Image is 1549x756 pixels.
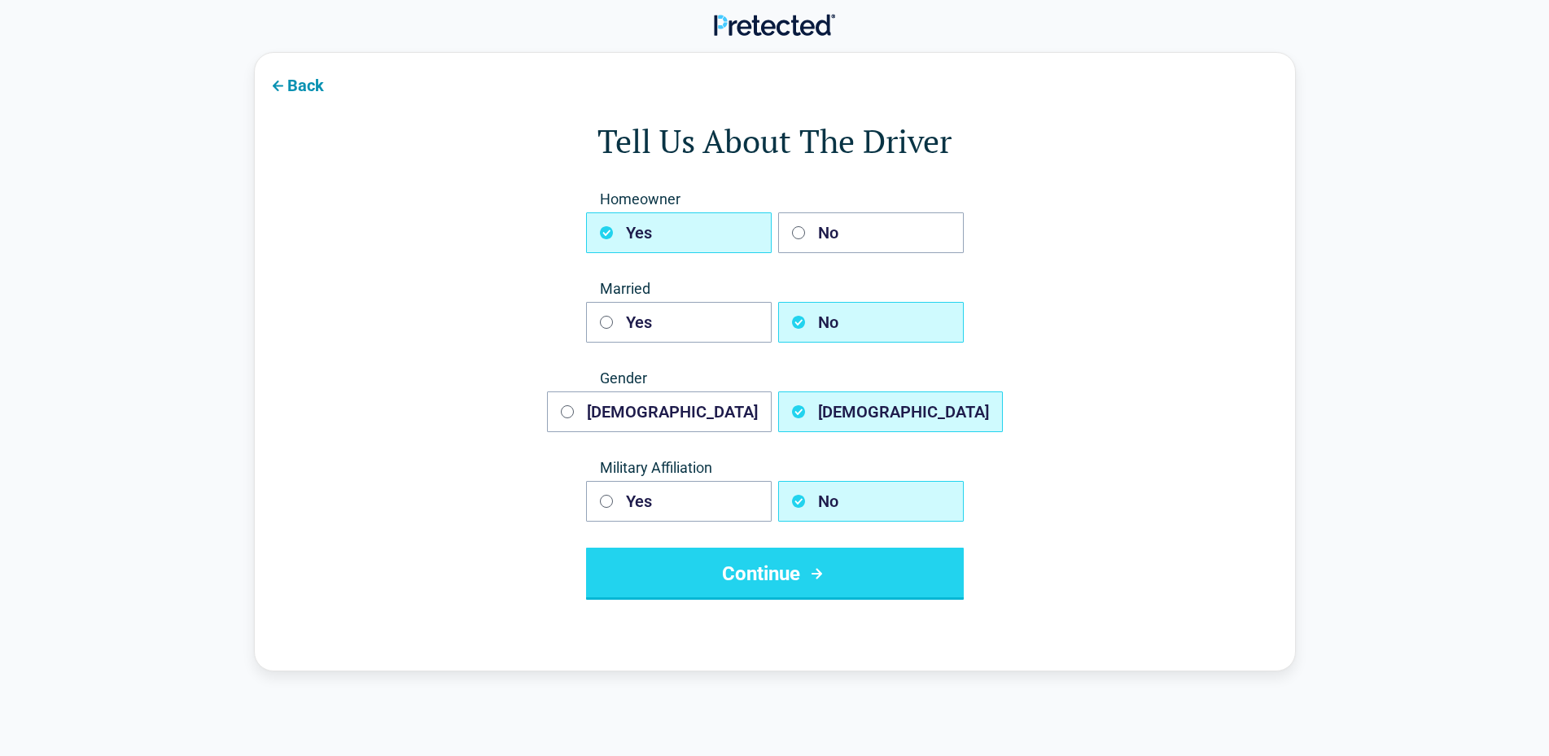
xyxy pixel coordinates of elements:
[586,548,964,600] button: Continue
[586,190,964,209] span: Homeowner
[586,369,964,388] span: Gender
[255,66,337,103] button: Back
[320,118,1230,164] h1: Tell Us About The Driver
[778,391,1003,432] button: [DEMOGRAPHIC_DATA]
[586,458,964,478] span: Military Affiliation
[778,302,964,343] button: No
[586,212,772,253] button: Yes
[778,212,964,253] button: No
[547,391,772,432] button: [DEMOGRAPHIC_DATA]
[586,302,772,343] button: Yes
[586,481,772,522] button: Yes
[586,279,964,299] span: Married
[778,481,964,522] button: No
